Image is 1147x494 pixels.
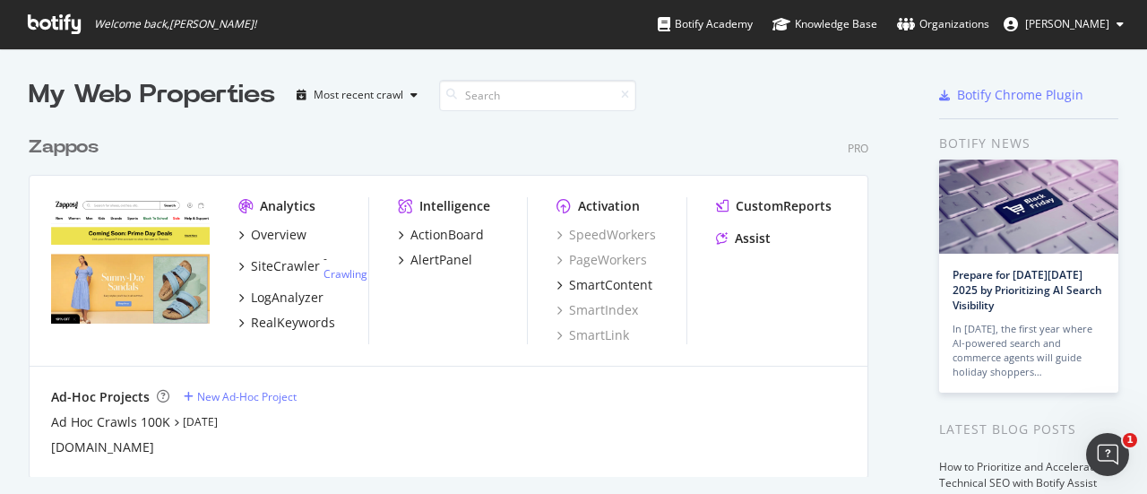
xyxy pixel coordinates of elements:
[51,413,170,431] a: Ad Hoc Crawls 100K
[1123,433,1137,447] span: 1
[569,276,652,294] div: SmartContent
[735,230,771,247] div: Assist
[314,90,403,100] div: Most recent crawl
[556,326,629,344] a: SmartLink
[410,226,484,244] div: ActionBoard
[556,276,652,294] a: SmartContent
[251,289,323,307] div: LogAnalyzer
[51,388,150,406] div: Ad-Hoc Projects
[238,289,323,307] a: LogAnalyzer
[29,134,106,160] a: Zappos
[1086,433,1129,476] iframe: Intercom live chat
[260,197,315,215] div: Analytics
[251,314,335,332] div: RealKeywords
[184,389,297,404] a: New Ad-Hoc Project
[716,230,771,247] a: Assist
[953,322,1105,379] div: In [DATE], the first year where AI-powered search and commerce agents will guide holiday shoppers…
[251,226,306,244] div: Overview
[578,197,640,215] div: Activation
[323,251,367,282] div: -
[398,251,472,269] a: AlertPanel
[29,113,883,477] div: grid
[939,459,1100,490] a: How to Prioritize and Accelerate Technical SEO with Botify Assist
[289,81,425,109] button: Most recent crawl
[1025,16,1109,31] span: Robert Avila
[238,226,306,244] a: Overview
[716,197,832,215] a: CustomReports
[556,301,638,319] a: SmartIndex
[251,257,320,275] div: SiteCrawler
[556,226,656,244] a: SpeedWorkers
[410,251,472,269] div: AlertPanel
[51,438,154,456] a: [DOMAIN_NAME]
[419,197,490,215] div: Intelligence
[238,314,335,332] a: RealKeywords
[197,389,297,404] div: New Ad-Hoc Project
[953,267,1102,313] a: Prepare for [DATE][DATE] 2025 by Prioritizing AI Search Visibility
[939,134,1118,153] div: Botify news
[658,15,753,33] div: Botify Academy
[556,251,647,269] a: PageWorkers
[183,414,218,429] a: [DATE]
[939,420,1118,439] div: Latest Blog Posts
[939,160,1118,254] img: Prepare for Black Friday 2025 by Prioritizing AI Search Visibility
[398,226,484,244] a: ActionBoard
[772,15,877,33] div: Knowledge Base
[989,10,1138,39] button: [PERSON_NAME]
[439,80,636,111] input: Search
[957,86,1083,104] div: Botify Chrome Plugin
[939,86,1083,104] a: Botify Chrome Plugin
[897,15,989,33] div: Organizations
[238,251,367,282] a: SiteCrawler- Crawling
[29,134,99,160] div: Zappos
[848,141,868,156] div: Pro
[29,77,275,113] div: My Web Properties
[736,197,832,215] div: CustomReports
[51,197,210,325] img: zappos.com
[94,17,256,31] span: Welcome back, [PERSON_NAME] !
[323,266,367,282] a: Crawling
